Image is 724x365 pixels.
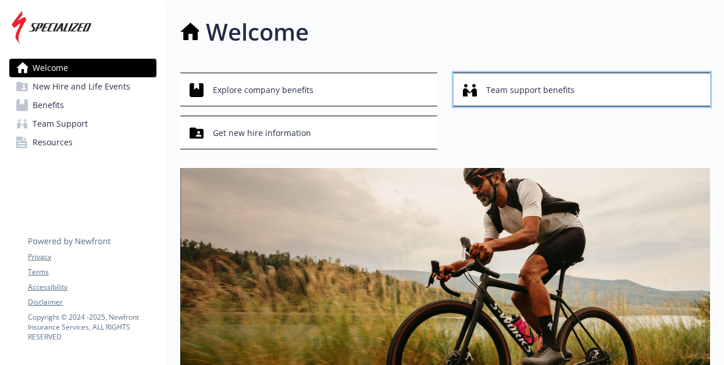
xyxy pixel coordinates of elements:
[28,252,156,262] a: Privacy
[9,59,156,77] a: Welcome
[33,114,88,133] span: Team Support
[28,282,156,292] a: Accessibility
[33,77,130,96] span: New Hire and Life Events
[180,116,437,149] button: Get new hire information
[9,133,156,152] a: Resources
[213,79,313,101] span: Explore company benefits
[28,297,156,307] a: Disclaimer
[206,15,309,49] h1: Welcome
[33,59,68,77] span: Welcome
[33,133,73,152] span: Resources
[28,267,156,277] a: Terms
[33,96,64,114] span: Benefits
[180,73,437,106] button: Explore company benefits
[9,77,156,96] a: New Hire and Life Events
[9,114,156,133] a: Team Support
[486,79,575,101] span: Team support benefits
[213,122,311,144] span: Get new hire information
[9,96,156,114] a: Benefits
[28,312,156,342] p: Copyright © 2024 - 2025 , Newfront Insurance Services, ALL RIGHTS RESERVED
[454,73,711,106] button: Team support benefits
